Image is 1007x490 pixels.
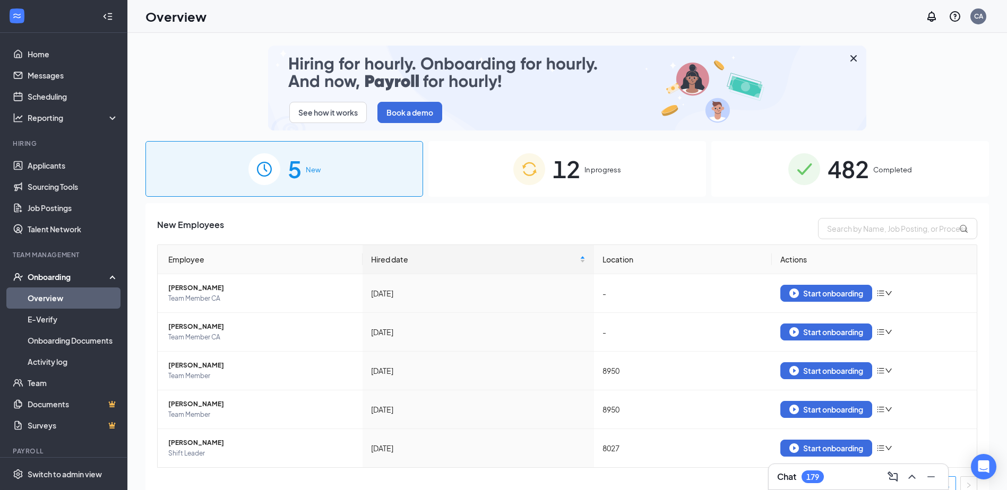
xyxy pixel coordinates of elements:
input: Search by Name, Job Posting, or Process [818,218,977,239]
td: 8950 [594,352,772,390]
div: Start onboarding [789,405,863,414]
span: [PERSON_NAME] [168,360,354,371]
svg: Collapse [102,11,113,22]
img: payroll-small.gif [268,46,866,130]
span: down [885,367,892,374]
a: Home [28,43,118,65]
div: Switch to admin view [28,469,102,479]
span: Hired date [371,253,578,265]
a: Job Postings [28,197,118,218]
svg: Cross [847,52,860,65]
a: SurveysCrown [28,415,118,436]
th: Actions [772,245,977,274]
span: right [966,482,972,488]
svg: WorkstreamLogo [12,11,22,21]
button: Start onboarding [780,362,872,379]
span: down [885,444,892,452]
a: Team [28,372,118,393]
a: Applicants [28,155,118,176]
button: ChevronUp [903,468,920,485]
td: 8027 [594,429,772,467]
div: [DATE] [371,442,586,454]
a: Activity log [28,351,118,372]
span: bars [876,328,885,336]
div: 179 [806,472,819,482]
span: [PERSON_NAME] [168,283,354,293]
span: 5 [288,151,302,187]
a: Sourcing Tools [28,176,118,197]
svg: Analysis [13,112,23,123]
span: [PERSON_NAME] [168,399,354,409]
span: bars [876,289,885,297]
span: bars [876,444,885,452]
span: down [885,406,892,413]
button: Start onboarding [780,323,872,340]
span: Completed [873,164,912,175]
span: Shift Leader [168,448,354,459]
span: [PERSON_NAME] [168,437,354,448]
div: Hiring [13,139,116,148]
button: Book a demo [377,102,442,123]
div: CA [974,12,983,21]
button: Start onboarding [780,440,872,457]
div: Start onboarding [789,443,863,453]
div: Team Management [13,250,116,259]
span: New Employees [157,218,224,239]
svg: Notifications [925,10,938,23]
h3: Chat [777,471,796,483]
span: Team Member CA [168,293,354,304]
span: [PERSON_NAME] [168,321,354,332]
svg: UserCheck [13,272,23,282]
a: Onboarding Documents [28,330,118,351]
a: Talent Network [28,218,118,240]
svg: QuestionInfo [949,10,961,23]
div: Open Intercom Messenger [971,454,996,479]
a: E-Verify [28,309,118,330]
div: [DATE] [371,404,586,415]
span: bars [876,366,885,375]
span: Team Member CA [168,332,354,343]
div: [DATE] [371,326,586,338]
button: ComposeMessage [884,468,901,485]
svg: Settings [13,469,23,479]
span: Team Member [168,409,354,420]
span: Team Member [168,371,354,381]
span: 482 [828,151,869,187]
button: Start onboarding [780,285,872,302]
div: Start onboarding [789,366,863,375]
h1: Overview [145,7,206,25]
a: DocumentsCrown [28,393,118,415]
div: [DATE] [371,365,586,377]
div: Payroll [13,447,116,456]
svg: Minimize [925,470,937,483]
td: 8950 [594,390,772,429]
span: down [885,328,892,336]
button: Minimize [923,468,940,485]
button: See how it works [289,102,367,123]
div: Reporting [28,112,119,123]
a: Messages [28,65,118,86]
span: New [306,164,321,175]
svg: ComposeMessage [886,470,899,483]
span: down [885,290,892,297]
th: Location [594,245,772,274]
a: Overview [28,287,118,309]
div: [DATE] [371,287,586,299]
svg: ChevronUp [906,470,918,483]
button: Start onboarding [780,401,872,418]
td: - [594,274,772,313]
a: Scheduling [28,86,118,107]
th: Employee [158,245,363,274]
div: Start onboarding [789,288,863,298]
div: Start onboarding [789,327,863,337]
div: Onboarding [28,272,109,282]
td: - [594,313,772,352]
span: In progress [584,164,621,175]
span: 12 [553,151,580,187]
span: bars [876,405,885,414]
